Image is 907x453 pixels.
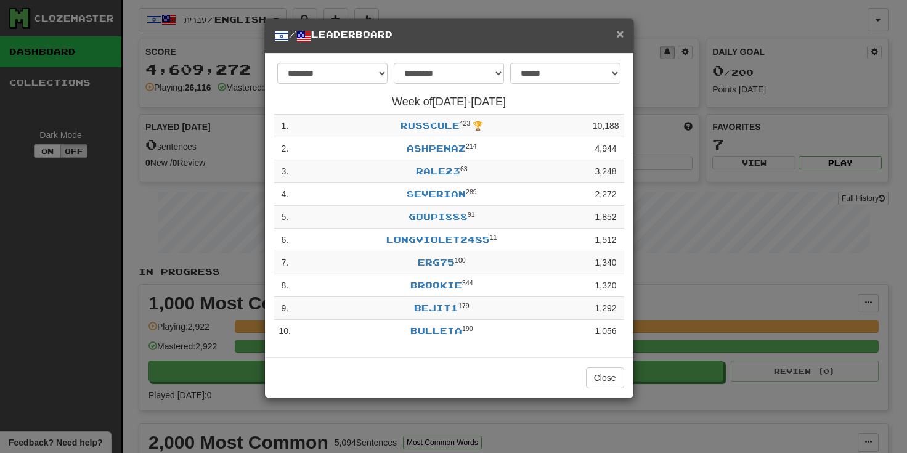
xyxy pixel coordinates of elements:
[458,302,470,309] sup: Level 179
[460,120,471,127] sup: Level 423
[588,274,624,297] td: 1,320
[414,303,458,313] a: Bejit1
[588,115,624,137] td: 10,188
[274,28,624,44] h5: / Leaderboard
[410,325,462,336] a: Bulleta
[401,120,460,131] a: russcule
[588,183,624,206] td: 2,272
[588,320,624,343] td: 1,056
[274,160,296,183] td: 3 .
[274,320,296,343] td: 10 .
[588,206,624,229] td: 1,852
[586,367,624,388] button: Close
[274,274,296,297] td: 8 .
[274,229,296,251] td: 6 .
[416,166,460,176] a: rale23
[468,211,475,218] sup: Level 91
[588,229,624,251] td: 1,512
[462,325,473,332] sup: Level 190
[616,27,624,41] span: ×
[466,142,477,150] sup: Level 214
[274,206,296,229] td: 5 .
[588,137,624,160] td: 4,944
[588,297,624,320] td: 1,292
[588,251,624,274] td: 1,340
[409,211,468,222] a: goupi888
[462,279,473,287] sup: Level 344
[274,251,296,274] td: 7 .
[274,96,624,108] h4: Week of [DATE] - [DATE]
[274,137,296,160] td: 2 .
[407,189,466,199] a: severian
[466,188,477,195] sup: Level 289
[588,160,624,183] td: 3,248
[616,27,624,40] button: Close
[274,297,296,320] td: 9 .
[455,256,466,264] sup: Level 100
[410,280,462,290] a: brookie
[490,234,497,241] sup: Level 11
[274,115,296,137] td: 1 .
[418,257,455,267] a: Erg75
[386,234,490,245] a: LongViolet2485
[460,165,468,173] sup: Level 63
[274,183,296,206] td: 4 .
[407,143,466,153] a: Ashpenaz
[473,121,483,131] span: 🏆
